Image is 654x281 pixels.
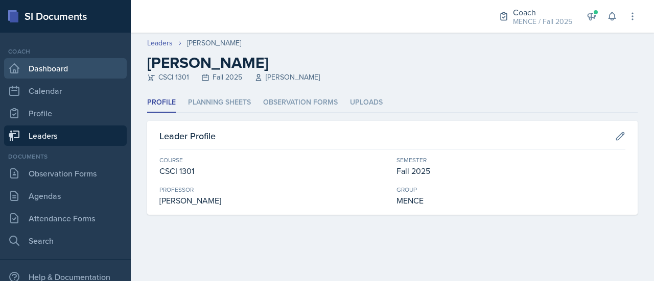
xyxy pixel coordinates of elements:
[263,93,338,113] li: Observation Forms
[159,194,388,207] div: [PERSON_NAME]
[350,93,383,113] li: Uploads
[4,47,127,56] div: Coach
[396,156,625,165] div: Semester
[4,152,127,161] div: Documents
[396,185,625,194] div: Group
[159,156,388,165] div: Course
[4,103,127,123] a: Profile
[396,165,625,177] div: Fall 2025
[147,72,638,83] div: CSCI 1301 Fall 2025 [PERSON_NAME]
[187,38,241,48] div: [PERSON_NAME]
[159,165,388,177] div: CSCI 1301
[396,194,625,207] div: MENCE
[147,93,176,113] li: Profile
[4,208,127,228] a: Attendance Forms
[159,129,216,143] h3: Leader Profile
[4,231,127,251] a: Search
[4,81,127,101] a: Calendar
[147,38,173,48] a: Leaders
[159,185,388,194] div: Professor
[513,6,572,18] div: Coach
[4,163,127,184] a: Observation Forms
[188,93,251,113] li: Planning Sheets
[513,16,572,27] div: MENCE / Fall 2025
[4,125,127,146] a: Leaders
[4,186,127,206] a: Agendas
[4,58,127,79] a: Dashboard
[147,54,638,72] h2: [PERSON_NAME]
